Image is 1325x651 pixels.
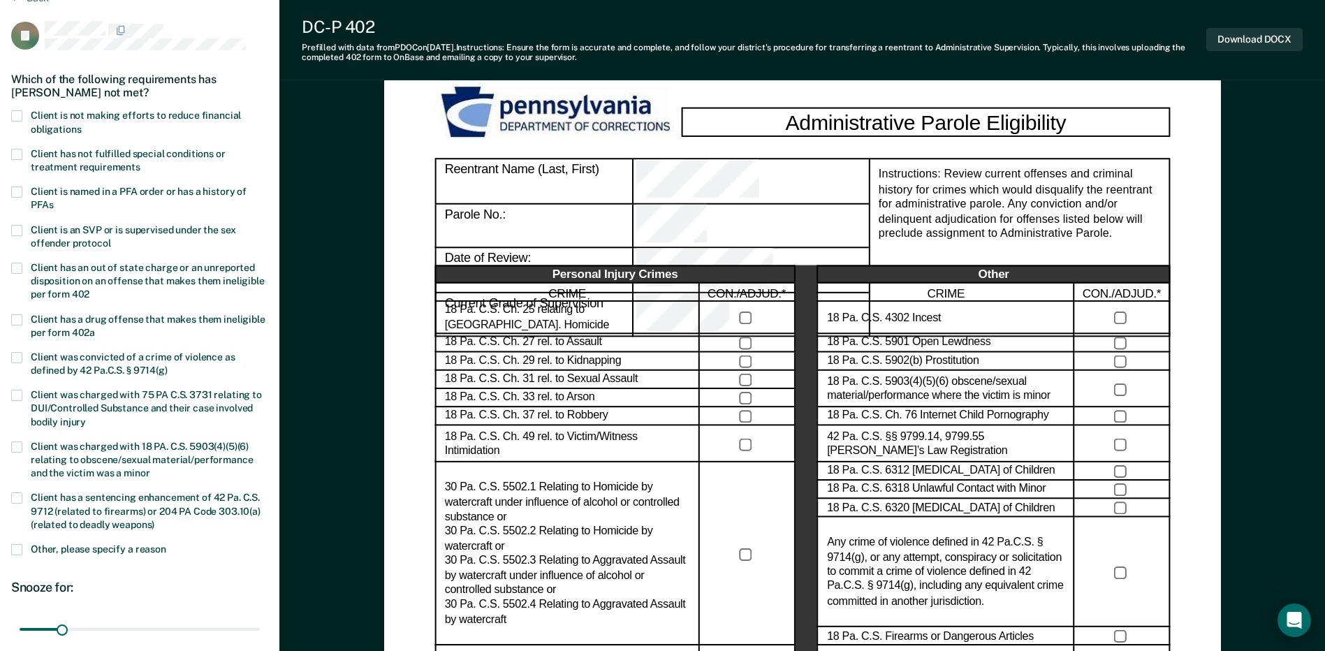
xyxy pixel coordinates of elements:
[434,265,795,284] div: Personal Injury Crimes
[1206,28,1303,51] button: Download DOCX
[827,483,1046,497] label: 18 Pa. C.S. 6318 Unlawful Contact with Minor
[444,390,594,405] label: 18 Pa. C.S. Ch. 33 rel. to Arson
[302,17,1206,37] div: DC-P 402
[302,43,1206,63] div: Prefilled with data from PDOC on [DATE] . Instructions: Ensure the form is accurate and complete,...
[827,336,990,351] label: 18 Pa. C.S. 5901 Open Lewdness
[31,492,261,529] span: Client has a sentencing enhancement of 42 Pa. C.S. 9712 (related to firearms) or 204 PA Code 303....
[868,159,1170,337] div: Instructions: Review current offenses and criminal history for crimes which would disqualify the ...
[434,159,633,204] div: Reentrant Name (Last, First)
[827,354,979,369] label: 18 Pa. C.S. 5902(b) Prostitution
[31,314,265,338] span: Client has a drug offense that makes them ineligible per form 402a
[1074,284,1170,302] div: CON./ADJUD.*
[434,248,633,292] div: Date of Review:
[444,372,637,387] label: 18 Pa. C.S. Ch. 31 rel. to Sexual Assault
[699,284,795,302] div: CON./ADJUD.*
[444,354,621,369] label: 18 Pa. C.S. Ch. 29 rel. to Kidnapping
[827,311,941,325] label: 18 Pa. C.S. 4302 Incest
[31,389,262,427] span: Client was charged with 75 PA C.S. 3731 relating to DUI/Controlled Substance and their case invol...
[434,284,699,302] div: CRIME
[31,351,235,376] span: Client was convicted of a crime of violence as defined by 42 Pa.C.S. § 9714(g)
[444,409,608,424] label: 18 Pa. C.S. Ch. 37 rel. to Robbery
[444,336,601,351] label: 18 Pa. C.S. Ch. 27 rel. to Assault
[827,430,1064,459] label: 42 Pa. C.S. §§ 9799.14, 9799.55 [PERSON_NAME]’s Law Registration
[1278,604,1311,637] div: Open Intercom Messenger
[434,82,681,144] img: PDOC Logo
[31,262,265,300] span: Client has an out of state charge or an unreported disposition on an offense that makes them inel...
[827,409,1048,424] label: 18 Pa. C.S. Ch. 76 Internet Child Pornography
[444,303,689,332] label: 18 Pa. C.S. Ch. 25 relating to [GEOGRAPHIC_DATA]. Homicide
[31,110,241,134] span: Client is not making efforts to reduce financial obligations
[634,159,869,204] div: Reentrant Name (Last, First)
[31,224,235,249] span: Client is an SVP or is supervised under the sex offender protocol
[11,61,268,110] div: Which of the following requirements has [PERSON_NAME] not met?
[817,265,1170,284] div: Other
[444,430,689,459] label: 18 Pa. C.S. Ch. 49 rel. to Victim/Witness Intimidation
[827,464,1055,478] label: 18 Pa. C.S. 6312 [MEDICAL_DATA] of Children
[817,284,1074,302] div: CRIME
[634,248,869,292] div: Date of Review:
[827,374,1064,404] label: 18 Pa. C.S. 5903(4)(5)(6) obscene/sexual material/performance where the victim is minor
[31,441,253,478] span: Client was charged with 18 PA. C.S. 5903(4)(5)(6) relating to obscene/sexual material/performance...
[31,543,166,555] span: Other, please specify a reason
[11,580,268,595] div: Snooze for:
[827,501,1055,515] label: 18 Pa. C.S. 6320 [MEDICAL_DATA] of Children
[827,536,1064,609] label: Any crime of violence defined in 42 Pa.C.S. § 9714(g), or any attempt, conspiracy or solicitation...
[827,629,1034,644] label: 18 Pa. C.S. Firearms or Dangerous Articles
[434,204,633,248] div: Parole No.:
[31,186,247,210] span: Client is named in a PFA order or has a history of PFAs
[444,481,689,627] label: 30 Pa. C.S. 5502.1 Relating to Homicide by watercraft under influence of alcohol or controlled su...
[634,204,869,248] div: Parole No.:
[31,148,226,173] span: Client has not fulfilled special conditions or treatment requirements
[681,107,1170,137] div: Administrative Parole Eligibility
